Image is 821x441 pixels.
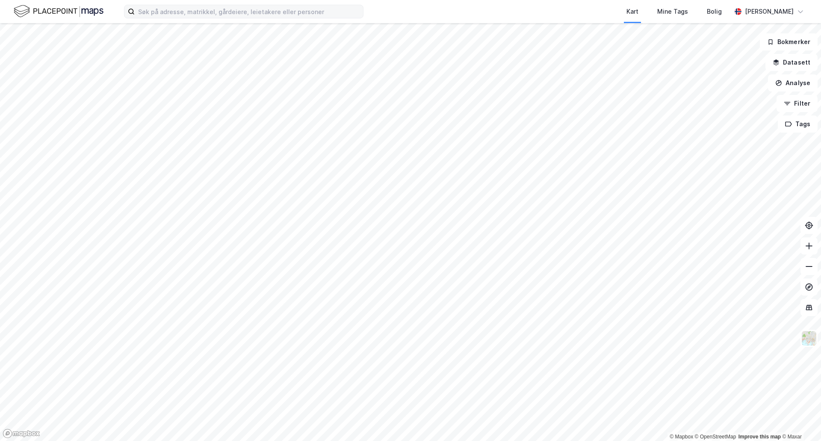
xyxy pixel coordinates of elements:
iframe: Chat Widget [778,400,821,441]
div: Bolig [707,6,722,17]
input: Søk på adresse, matrikkel, gårdeiere, leietakere eller personer [135,5,363,18]
img: logo.f888ab2527a4732fd821a326f86c7f29.svg [14,4,103,19]
div: Kart [626,6,638,17]
div: [PERSON_NAME] [745,6,794,17]
div: Mine Tags [657,6,688,17]
div: Kontrollprogram for chat [778,400,821,441]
